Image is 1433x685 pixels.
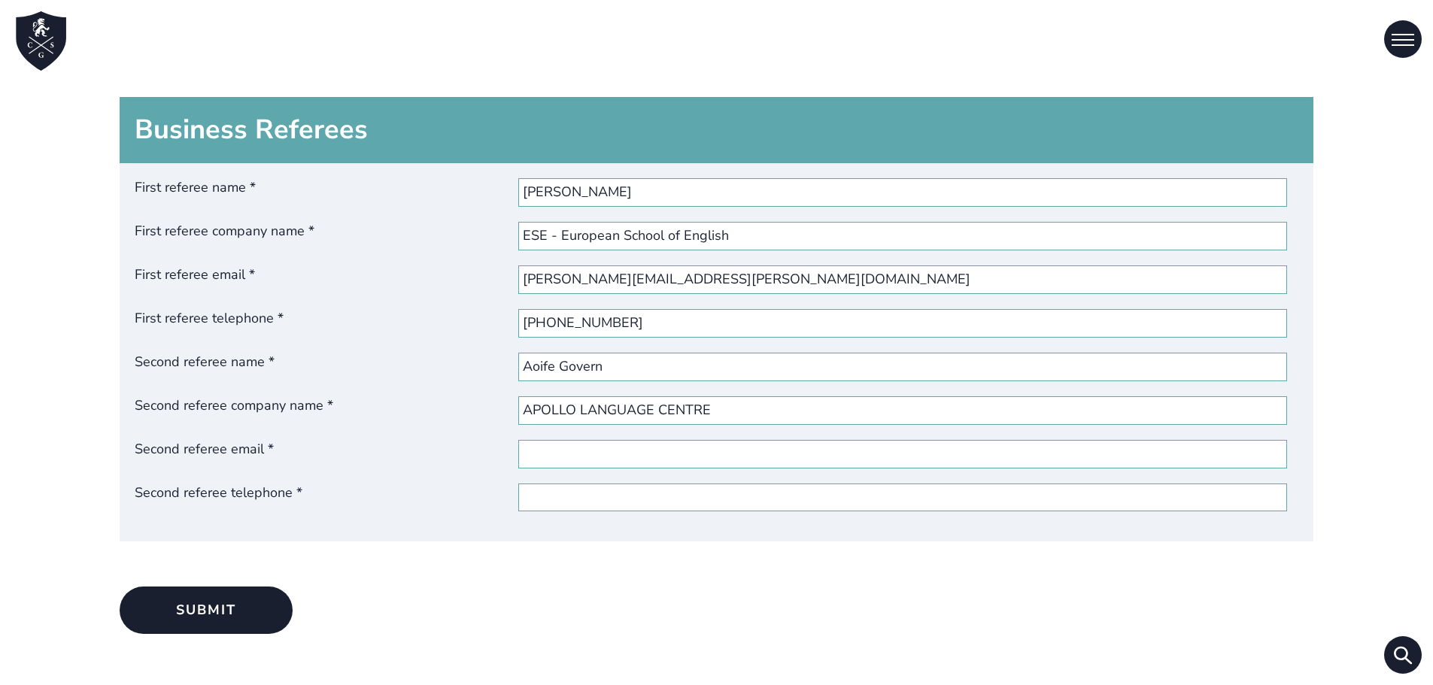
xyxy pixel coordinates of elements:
h3: Business Referees [120,97,1314,163]
span: First referee company name * [135,222,519,250]
input: First referee telephone * [518,309,1286,338]
span: First referee name * [135,178,519,207]
span: Second referee telephone * [135,483,519,512]
input: Second referee name * [518,353,1286,381]
span: First referee email * [135,265,519,294]
input: First referee email * [518,265,1286,294]
input: First referee name * [518,178,1286,207]
input: Second referee email * [518,440,1286,468]
input: Second referee company name * [518,396,1286,425]
input: Second referee telephone * [518,483,1286,512]
span: First referee telephone * [135,309,519,338]
a: Home [11,11,71,71]
span: Second referee name * [135,353,519,381]
button: Open Menu [1384,20,1422,58]
input: First referee company name * [518,222,1286,250]
span: Second referee company name * [135,396,519,425]
button: Submit [120,586,293,634]
span: Second referee email * [135,440,519,468]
